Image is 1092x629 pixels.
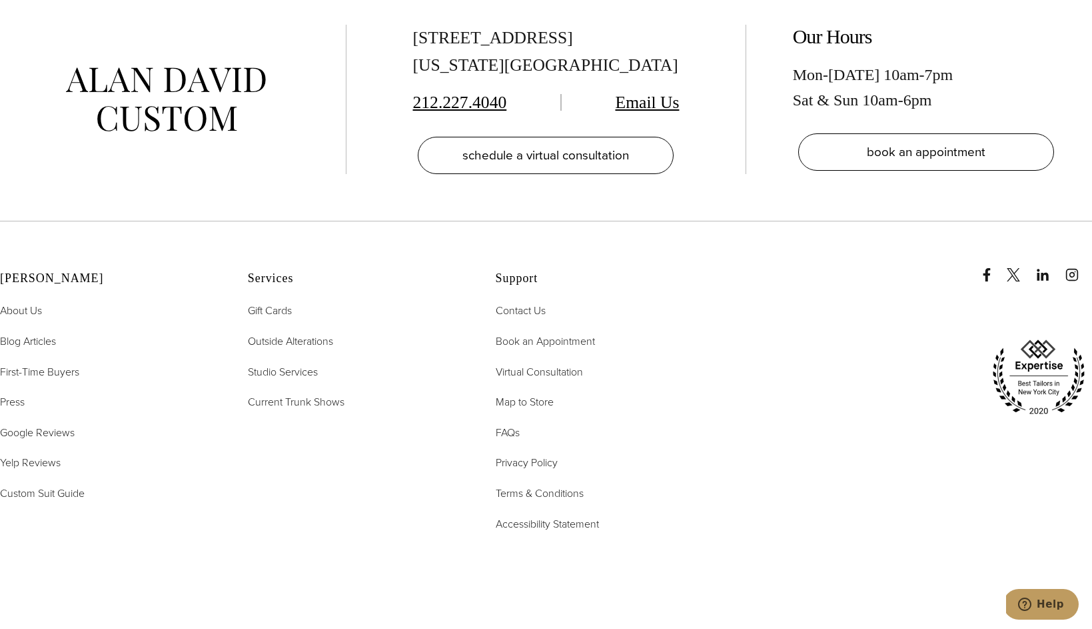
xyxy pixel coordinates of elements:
[496,334,595,349] span: Book an Appointment
[248,333,333,350] a: Outside Alterations
[248,394,344,411] a: Current Trunk Shows
[1036,255,1063,281] a: linkedin
[985,335,1092,420] img: expertise, best tailors in new york city 2020
[1065,255,1092,281] a: instagram
[496,424,520,442] a: FAQs
[248,364,318,380] span: Studio Services
[793,25,1059,49] h2: Our Hours
[462,145,629,165] span: schedule a virtual consultation
[496,303,546,318] span: Contact Us
[496,271,710,286] h2: Support
[496,425,520,440] span: FAQs
[496,302,546,320] a: Contact Us
[248,364,318,381] a: Studio Services
[867,142,985,161] span: book an appointment
[496,364,583,381] a: Virtual Consultation
[980,255,1004,281] a: Facebook
[248,302,292,320] a: Gift Cards
[1006,589,1079,622] iframe: Opens a widget where you can chat to one of our agents
[412,25,679,79] div: [STREET_ADDRESS] [US_STATE][GEOGRAPHIC_DATA]
[66,67,266,132] img: alan david custom
[412,93,506,112] a: 212.227.4040
[496,455,558,470] span: Privacy Policy
[248,271,462,286] h2: Services
[616,93,680,112] a: Email Us
[496,394,554,410] span: Map to Store
[496,454,558,472] a: Privacy Policy
[248,303,292,318] span: Gift Cards
[496,516,599,533] a: Accessibility Statement
[496,394,554,411] a: Map to Store
[496,302,710,532] nav: Support Footer Nav
[496,485,584,502] a: Terms & Conditions
[248,302,462,410] nav: Services Footer Nav
[418,137,674,174] a: schedule a virtual consultation
[248,334,333,349] span: Outside Alterations
[496,516,599,532] span: Accessibility Statement
[496,333,595,350] a: Book an Appointment
[798,133,1054,171] a: book an appointment
[248,394,344,410] span: Current Trunk Shows
[496,486,584,501] span: Terms & Conditions
[1007,255,1033,281] a: x/twitter
[496,364,583,380] span: Virtual Consultation
[793,62,1059,113] div: Mon-[DATE] 10am-7pm Sat & Sun 10am-6pm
